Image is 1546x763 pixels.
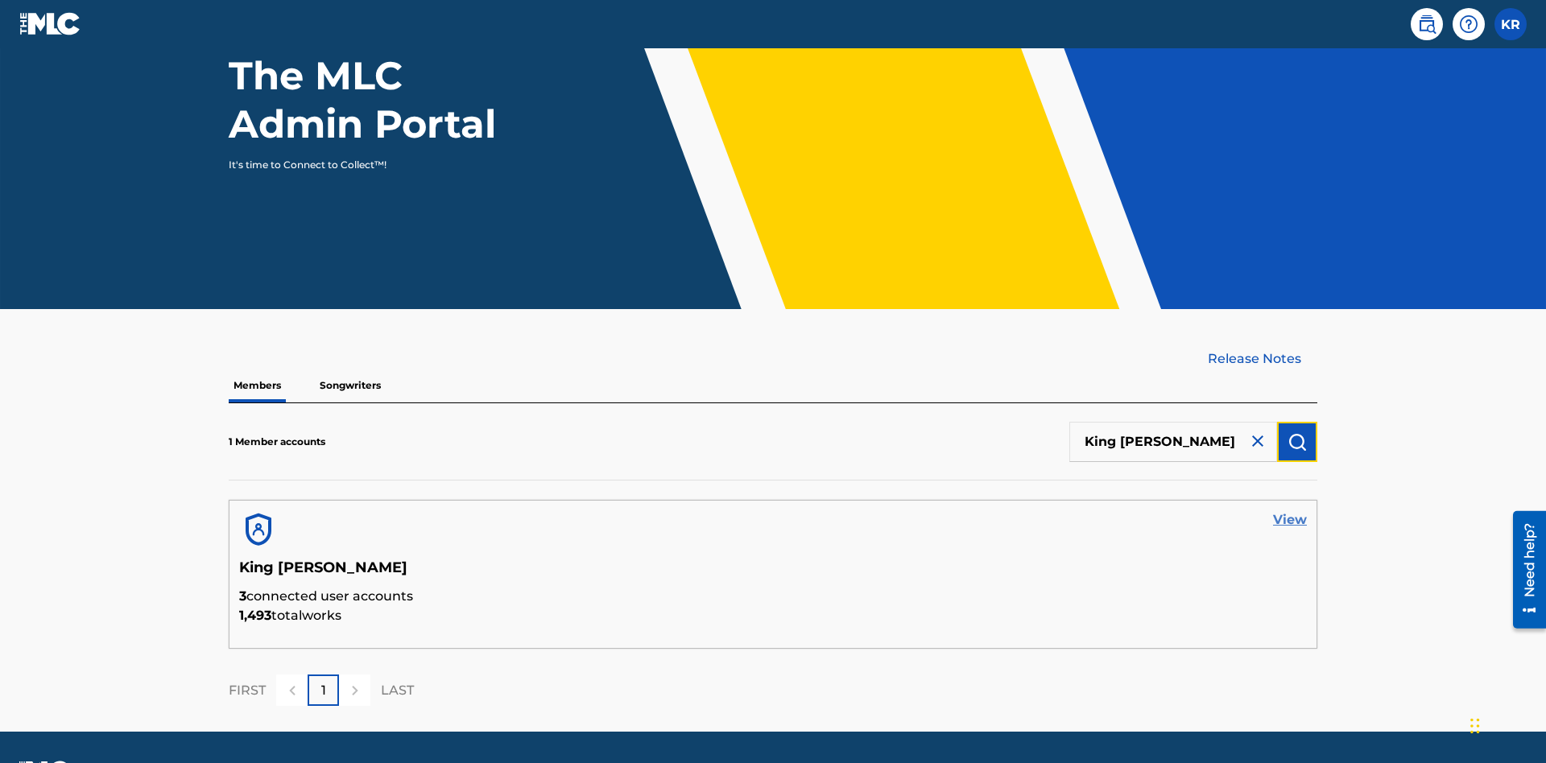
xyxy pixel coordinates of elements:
span: 3 [239,588,246,604]
p: FIRST [229,681,266,700]
h1: Welcome to The MLC Admin Portal [229,3,530,148]
p: 1 [321,681,326,700]
img: search [1417,14,1436,34]
img: MLC Logo [19,12,81,35]
div: Help [1453,8,1485,40]
div: User Menu [1494,8,1527,40]
img: account [239,510,278,549]
iframe: Chat Widget [1465,686,1546,763]
a: Public Search [1411,8,1443,40]
a: View [1273,510,1307,530]
p: 1 Member accounts [229,435,325,449]
h5: King [PERSON_NAME] [239,559,1307,587]
p: Members [229,369,286,402]
span: 1,493 [239,608,271,623]
p: LAST [381,681,414,700]
p: Songwriters [315,369,386,402]
p: total works [239,606,1307,625]
div: Drag [1470,702,1480,750]
img: help [1459,14,1478,34]
p: It's time to Connect to Collect™! [229,158,508,172]
img: close [1248,431,1267,451]
input: Search Members [1069,422,1277,462]
iframe: Resource Center [1501,505,1546,637]
img: Search Works [1288,432,1307,452]
p: connected user accounts [239,587,1307,606]
a: Release Notes [1208,349,1317,369]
